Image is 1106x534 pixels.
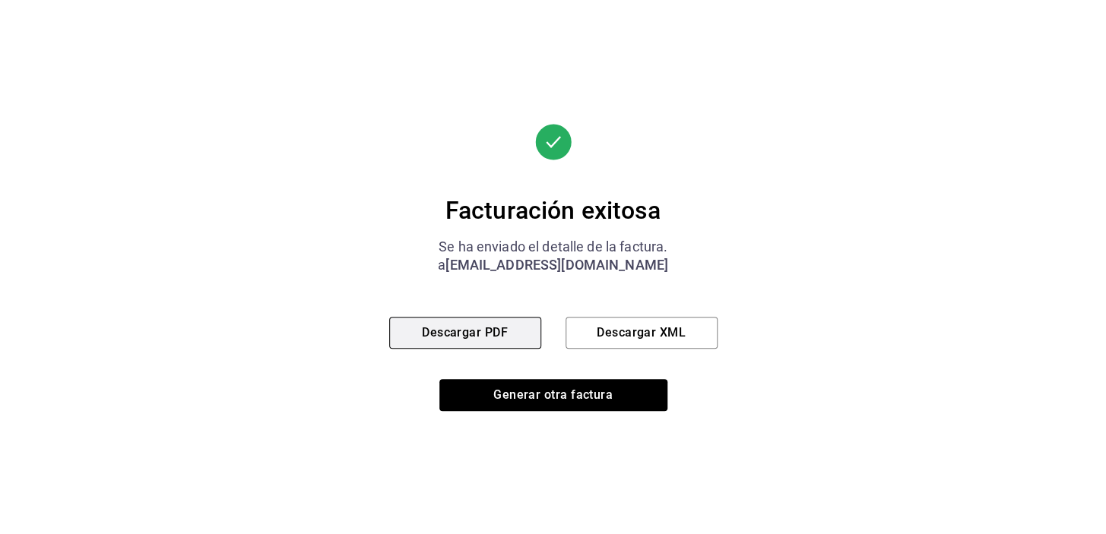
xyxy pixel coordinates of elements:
button: Descargar XML [566,317,718,349]
font: a [438,257,445,273]
button: Descargar PDF [389,317,541,349]
font: Generar otra factura [493,387,613,402]
font: Facturación exitosa [445,196,661,225]
font: Se ha enviado el detalle de la factura. [439,239,667,254]
font: Descargar XML [597,325,686,340]
font: [EMAIL_ADDRESS][DOMAIN_NAME] [445,257,668,273]
font: Descargar PDF [422,325,508,340]
button: Generar otra factura [439,379,667,411]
